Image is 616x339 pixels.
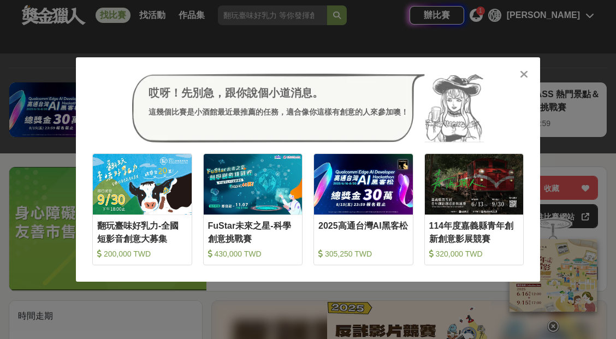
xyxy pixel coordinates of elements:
[429,248,519,259] div: 320,000 TWD
[314,154,413,215] img: Cover Image
[203,153,303,265] a: Cover ImageFuStar未來之星-科學創意挑戰賽 430,000 TWD
[204,154,303,215] img: Cover Image
[318,219,408,244] div: 2025高通台灣AI黑客松
[429,219,519,244] div: 114年度嘉義縣青年創新創意影展競賽
[149,85,408,101] div: 哎呀！先別急，跟你說個小道消息。
[93,154,192,215] img: Cover Image
[208,248,298,259] div: 430,000 TWD
[208,219,298,244] div: FuStar未來之星-科學創意挑戰賽
[424,153,524,265] a: Cover Image114年度嘉義縣青年創新創意影展競賽 320,000 TWD
[425,74,484,142] img: Avatar
[97,248,187,259] div: 200,000 TWD
[318,248,408,259] div: 305,250 TWD
[97,219,187,244] div: 翻玩臺味好乳力-全國短影音創意大募集
[425,154,524,215] img: Cover Image
[92,153,192,265] a: Cover Image翻玩臺味好乳力-全國短影音創意大募集 200,000 TWD
[149,106,408,118] div: 這幾個比賽是小酒館最近最推薦的任務，適合像你這樣有創意的人來參加噢！
[313,153,413,265] a: Cover Image2025高通台灣AI黑客松 305,250 TWD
